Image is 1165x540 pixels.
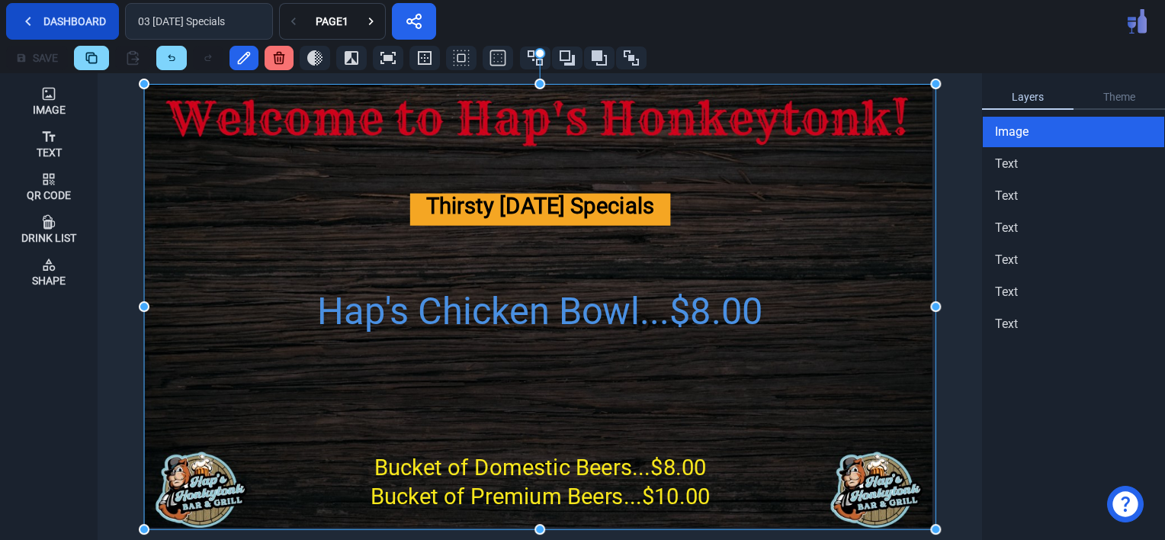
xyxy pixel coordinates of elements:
[27,190,71,201] div: Qr Code
[1074,85,1165,110] a: Theme
[294,451,787,484] div: Bucket of Domestic Beers...$8.00
[306,3,358,40] button: Page1
[6,79,91,122] button: Image
[995,155,1018,173] span: Text
[255,480,826,513] div: Bucket of Premium Beers...$10.00
[410,194,671,226] div: Thirsty [DATE] Specials
[33,104,66,115] div: Image
[6,3,119,40] button: Dashboard
[995,283,1018,301] span: Text
[6,122,91,165] button: Text
[6,207,91,250] button: Drink List
[995,123,1029,141] span: Image
[32,275,66,286] div: Shape
[995,315,1018,333] span: Text
[37,147,62,158] div: Text
[6,165,91,207] button: Qr Code
[1128,9,1147,34] img: Pub Menu
[995,251,1018,269] span: Text
[21,233,76,243] div: Drink List
[6,250,91,293] button: Shape
[273,284,807,339] div: Hap's Chicken Bowl...$8.00
[995,219,1018,237] span: Text
[313,16,351,27] div: Page 1
[982,85,1074,110] a: Layers
[995,187,1018,205] span: Text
